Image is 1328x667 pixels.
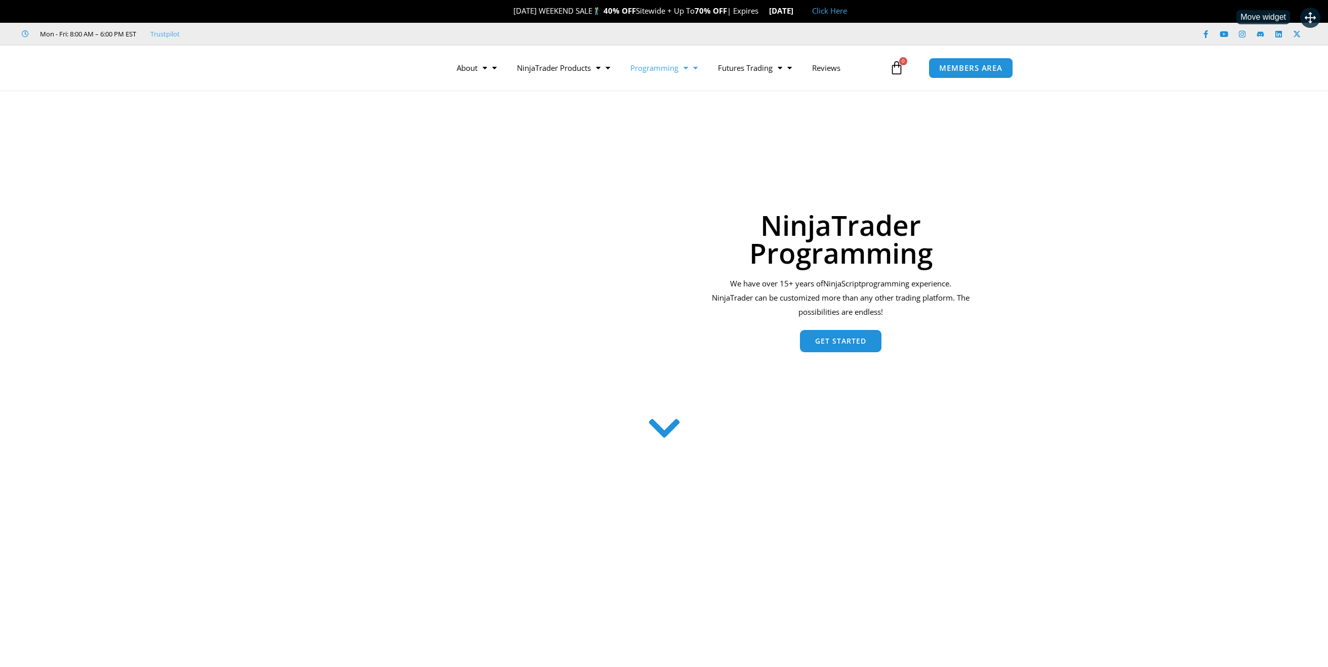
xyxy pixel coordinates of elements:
img: 🎉 [505,7,513,15]
div: We have over 15+ years of [709,277,973,319]
a: MEMBERS AREA [929,58,1013,78]
span: programming experience. NinjaTrader can be customized more than any other trading platform. The p... [712,278,970,317]
a: NinjaTrader Products [507,56,620,79]
img: programming 1 | Affordable Indicators – NinjaTrader [371,143,664,398]
a: Trustpilot [150,28,180,40]
a: 0 [874,53,919,82]
span: Mon - Fri: 8:00 AM – 6:00 PM EST [37,28,136,40]
span: NinjaScript [823,278,861,288]
strong: 70% OFF [695,6,727,16]
span: 0 [899,57,907,65]
span: [DATE] WEEKEND SALE Sitewide + Up To | Expires [503,6,769,16]
img: ⌛ [759,7,767,15]
strong: [DATE] [769,6,802,16]
img: 🏭 [794,7,801,15]
a: About [447,56,507,79]
nav: Menu [447,56,887,79]
a: Futures Trading [708,56,802,79]
img: 🏌️‍♂️ [593,7,600,15]
strong: 40% OFF [603,6,636,16]
img: LogoAI | Affordable Indicators – NinjaTrader [301,50,410,86]
a: Programming [620,56,708,79]
a: Reviews [802,56,851,79]
span: Get Started [815,338,866,345]
a: Click Here [812,6,847,16]
span: MEMBERS AREA [939,64,1002,72]
a: Get Started [800,330,881,352]
div: Move widget [1236,10,1290,24]
h1: NinjaTrader Programming [709,211,973,267]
